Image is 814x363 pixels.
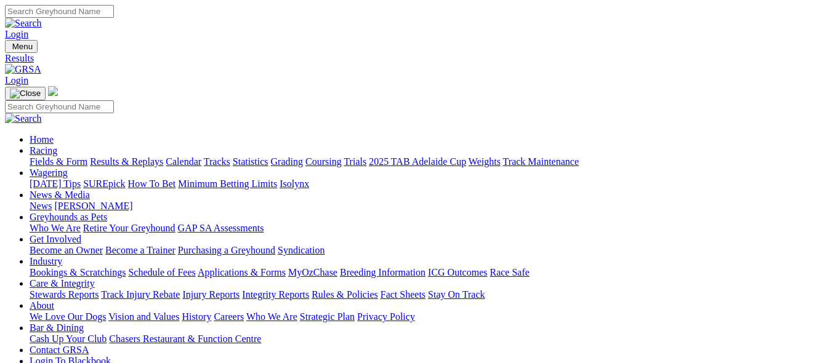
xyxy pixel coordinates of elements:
a: Login [5,29,28,39]
a: Purchasing a Greyhound [178,245,275,255]
img: Close [10,89,41,98]
div: Industry [30,267,809,278]
span: Menu [12,42,33,51]
div: Care & Integrity [30,289,809,300]
img: GRSA [5,64,41,75]
a: Greyhounds as Pets [30,212,107,222]
a: Industry [30,256,62,266]
img: logo-grsa-white.png [48,86,58,96]
a: Racing [30,145,57,156]
a: Careers [214,311,244,322]
div: Greyhounds as Pets [30,223,809,234]
div: Get Involved [30,245,809,256]
a: Stewards Reports [30,289,99,300]
a: Home [30,134,54,145]
img: Search [5,113,42,124]
a: Fields & Form [30,156,87,167]
a: Bookings & Scratchings [30,267,126,277]
a: News & Media [30,189,90,200]
a: Results & Replays [90,156,163,167]
a: Care & Integrity [30,278,95,289]
a: Login [5,75,28,86]
button: Toggle navigation [5,87,46,100]
div: About [30,311,809,322]
a: Applications & Forms [198,267,286,277]
a: Trials [344,156,366,167]
a: Stay On Track [428,289,485,300]
a: Minimum Betting Limits [178,178,277,189]
a: ICG Outcomes [428,267,487,277]
a: Vision and Values [108,311,179,322]
a: Contact GRSA [30,345,89,355]
a: Calendar [166,156,201,167]
a: 2025 TAB Adelaide Cup [369,156,466,167]
a: Isolynx [280,178,309,189]
div: News & Media [30,201,809,212]
a: Wagering [30,167,68,178]
a: [DATE] Tips [30,178,81,189]
a: Fact Sheets [381,289,425,300]
input: Search [5,100,114,113]
a: Coursing [305,156,342,167]
a: Strategic Plan [300,311,355,322]
a: Syndication [278,245,324,255]
a: Tracks [204,156,230,167]
a: Who We Are [246,311,297,322]
a: News [30,201,52,211]
a: Schedule of Fees [128,267,195,277]
a: Chasers Restaurant & Function Centre [109,333,261,344]
div: Racing [30,156,809,167]
a: Retire Your Greyhound [83,223,175,233]
a: Track Maintenance [503,156,579,167]
a: Track Injury Rebate [101,289,180,300]
div: Wagering [30,178,809,189]
a: Statistics [233,156,268,167]
a: Race Safe [490,267,529,277]
a: We Love Our Dogs [30,311,106,322]
a: Injury Reports [182,289,240,300]
a: Who We Are [30,223,81,233]
a: Weights [469,156,501,167]
a: Bar & Dining [30,322,84,333]
a: SUREpick [83,178,125,189]
a: Privacy Policy [357,311,415,322]
a: Cash Up Your Club [30,333,107,344]
a: History [182,311,211,322]
button: Toggle navigation [5,40,38,53]
a: Grading [271,156,303,167]
a: MyOzChase [288,267,337,277]
a: Become a Trainer [105,245,175,255]
img: Search [5,18,42,29]
div: Bar & Dining [30,333,809,345]
a: Results [5,53,809,64]
a: [PERSON_NAME] [54,201,132,211]
a: Become an Owner [30,245,103,255]
a: GAP SA Assessments [178,223,264,233]
input: Search [5,5,114,18]
a: Breeding Information [340,267,425,277]
a: About [30,300,54,311]
a: Integrity Reports [242,289,309,300]
a: Rules & Policies [312,289,378,300]
a: Get Involved [30,234,81,244]
a: How To Bet [128,178,176,189]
